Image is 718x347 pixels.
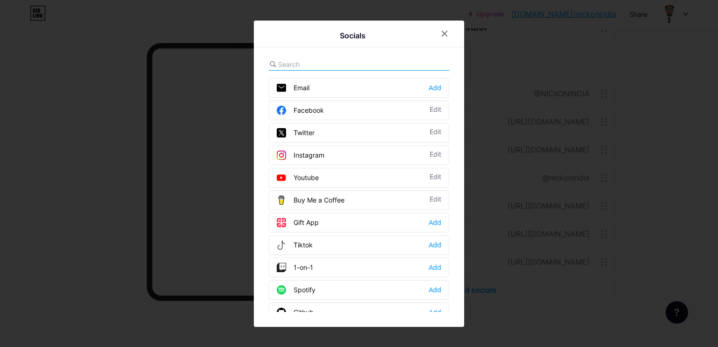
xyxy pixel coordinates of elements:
div: Add [429,240,441,250]
div: 1-on-1 [277,263,313,272]
div: Edit [430,173,441,182]
div: Gift App [277,218,319,227]
div: Email [277,83,309,93]
div: Add [429,285,441,295]
div: Buy Me a Coffee [277,195,345,205]
div: Socials [340,30,366,41]
div: Youtube [277,173,319,182]
div: Edit [430,195,441,205]
div: Twitter [277,128,315,137]
div: Add [429,218,441,227]
div: Github [277,308,314,317]
div: Spotify [277,285,316,295]
div: Facebook [277,106,324,115]
div: Add [429,308,441,317]
input: Search [278,59,381,69]
div: Edit [430,106,441,115]
div: Tiktok [277,240,313,250]
div: Edit [430,151,441,160]
div: Add [429,263,441,272]
div: Edit [430,128,441,137]
div: Instagram [277,151,324,160]
div: Add [429,83,441,93]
